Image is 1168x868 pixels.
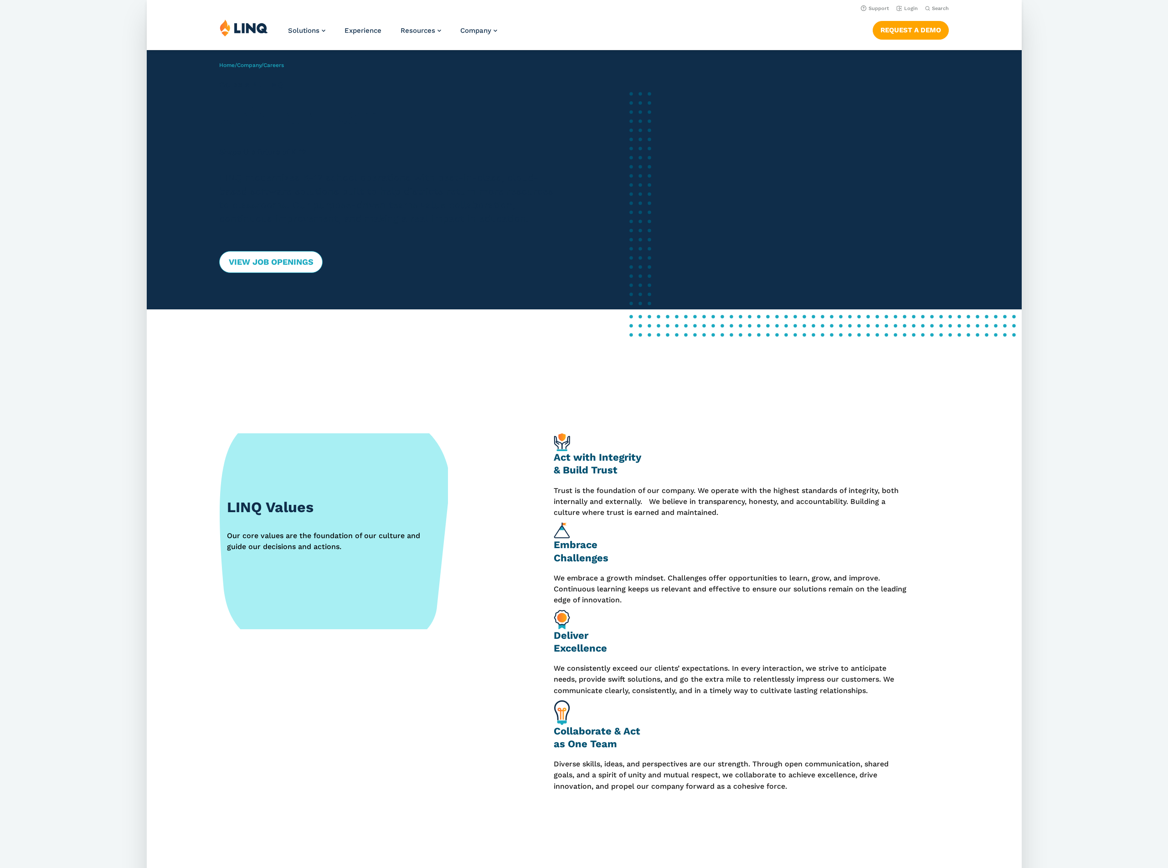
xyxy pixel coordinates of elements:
[554,573,907,606] p: We embrace a growth mindset. Challenges offer opportunities to learn, grow, and improve. Continuo...
[237,62,261,68] a: Company
[554,759,907,792] p: Diverse skills, ideas, and perspectives are our strength. Through open communication, shared goal...
[401,26,441,35] a: Resources
[925,5,948,12] button: Open Search Bar
[219,62,284,68] span: / /
[554,725,907,750] h3: Collaborate & Act as One Team
[219,79,564,90] h1: Careers at LINQ
[345,26,381,35] a: Experience
[460,26,491,35] span: Company
[219,171,564,226] p: LINQ modernizes K-12 school operations with best-in-class, cloud-based software solutions built t...
[219,147,564,158] p: Shape the future of K-12
[554,451,907,477] h3: Act with Integrity & Build Trust
[219,251,322,273] a: View Job Openings
[872,21,948,39] a: Request a Demo
[147,3,1022,13] nav: Utility Navigation
[288,26,319,35] span: Solutions
[227,497,441,518] h2: LINQ Values
[460,26,497,35] a: Company
[896,5,917,11] a: Login
[872,19,948,39] nav: Button Navigation
[554,485,907,519] p: Trust is the foundation of our company. We operate with the highest standards of integrity, both ...
[220,19,268,36] img: LINQ | K‑12 Software
[219,62,235,68] a: Home
[401,26,435,35] span: Resources
[219,103,564,130] h2: Join our Team
[554,663,907,696] p: We consistently exceed our clients’ expectations. In every interaction, we strive to anticipate n...
[931,5,948,11] span: Search
[554,629,907,655] h3: Deliver Excellence
[288,19,497,49] nav: Primary Navigation
[263,62,284,68] span: Careers
[554,539,907,564] h3: Embrace Challenges
[227,530,441,553] p: Our core values are the foundation of our culture and guide our decisions and actions.
[860,5,889,11] a: Support
[288,26,325,35] a: Solutions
